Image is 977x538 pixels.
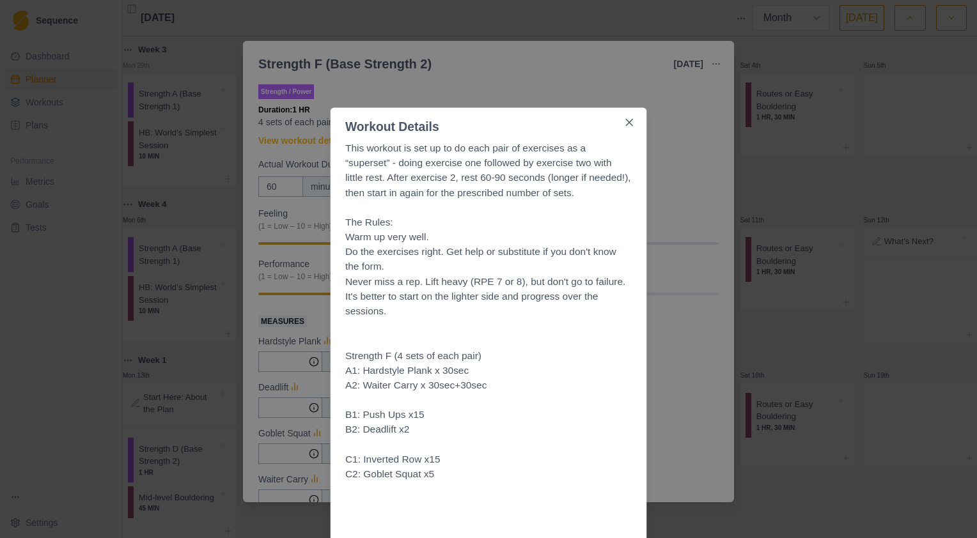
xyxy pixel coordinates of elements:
[345,467,632,482] p: C2: Goblet Squat x5
[345,230,632,245] li: Warm up very well.
[345,215,632,230] p: The Rules:
[331,107,646,135] header: Workout Details
[345,452,632,466] p: C1: Inverted Row x15
[620,112,639,132] button: Close
[345,422,632,437] p: B2: Deadlift x2
[345,408,632,422] p: B1: Push Ups x15
[345,348,632,363] p: Strength F (4 sets of each pair)
[345,245,632,274] li: Do the exercises right. Get help or substitute if you don't know the form.
[345,274,632,319] li: Never miss a rep. Lift heavy (RPE 7 or 8), but don't go to failure. It's better to start on the l...
[345,141,632,201] p: This workout is set up to do each pair of exercises as a “superset” - doing exercise one followed...
[345,363,632,378] p: A1: Hardstyle Plank x 30sec
[345,378,632,392] p: A2: Waiter Carry x 30sec+30sec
